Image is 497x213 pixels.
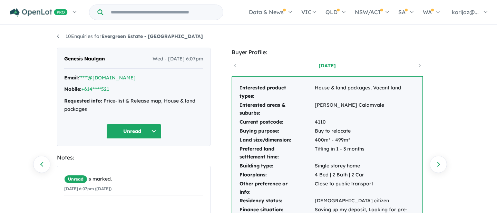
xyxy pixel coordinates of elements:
strong: Requested info: [64,98,102,104]
td: Interested areas & suburbs: [239,101,314,118]
strong: Evergreen Estate - [GEOGRAPHIC_DATA] [101,33,203,39]
td: Titling in 1 - 3 months [314,145,416,162]
span: korijaz@... [452,9,479,16]
td: Current postcode: [239,118,314,127]
nav: breadcrumb [57,32,440,41]
img: Openlot PRO Logo White [10,8,68,17]
input: Try estate name, suburb, builder or developer [105,5,222,20]
td: [PERSON_NAME] Calamvale [314,101,416,118]
td: Buying purpose: [239,127,314,136]
td: 4 Bed | 2 Bath | 2 Car [314,171,416,180]
button: Unread [106,124,162,139]
div: Price-list & Release map, House & land packages [64,97,203,114]
small: [DATE] 6:07pm ([DATE]) [64,186,111,191]
td: House & land packages, Vacant land [314,84,416,101]
div: is marked. [64,175,203,183]
td: Building type: [239,162,314,171]
strong: Mobile: [64,86,81,92]
div: Notes: [57,153,211,162]
strong: Email: [64,75,79,81]
span: Genesis Naulgan [64,55,105,63]
td: Buy to relocate [314,127,416,136]
td: Single storey home [314,162,416,171]
td: Interested product types: [239,84,314,101]
td: Residency status: [239,196,314,205]
td: Other preference or info: [239,180,314,197]
td: Close to public transport [314,180,416,197]
span: Wed - [DATE] 6:07pm [153,55,203,63]
td: 400m² - 499m² [314,136,416,145]
span: Unread [64,175,87,183]
a: 10Enquiries forEvergreen Estate - [GEOGRAPHIC_DATA] [57,33,203,39]
td: Preferred land settlement time: [239,145,314,162]
td: Land size/dimension: [239,136,314,145]
td: Floorplans: [239,171,314,180]
td: 4110 [314,118,416,127]
td: [DEMOGRAPHIC_DATA] citizen [314,196,416,205]
div: Buyer Profile: [232,48,423,57]
a: [DATE] [298,62,357,69]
